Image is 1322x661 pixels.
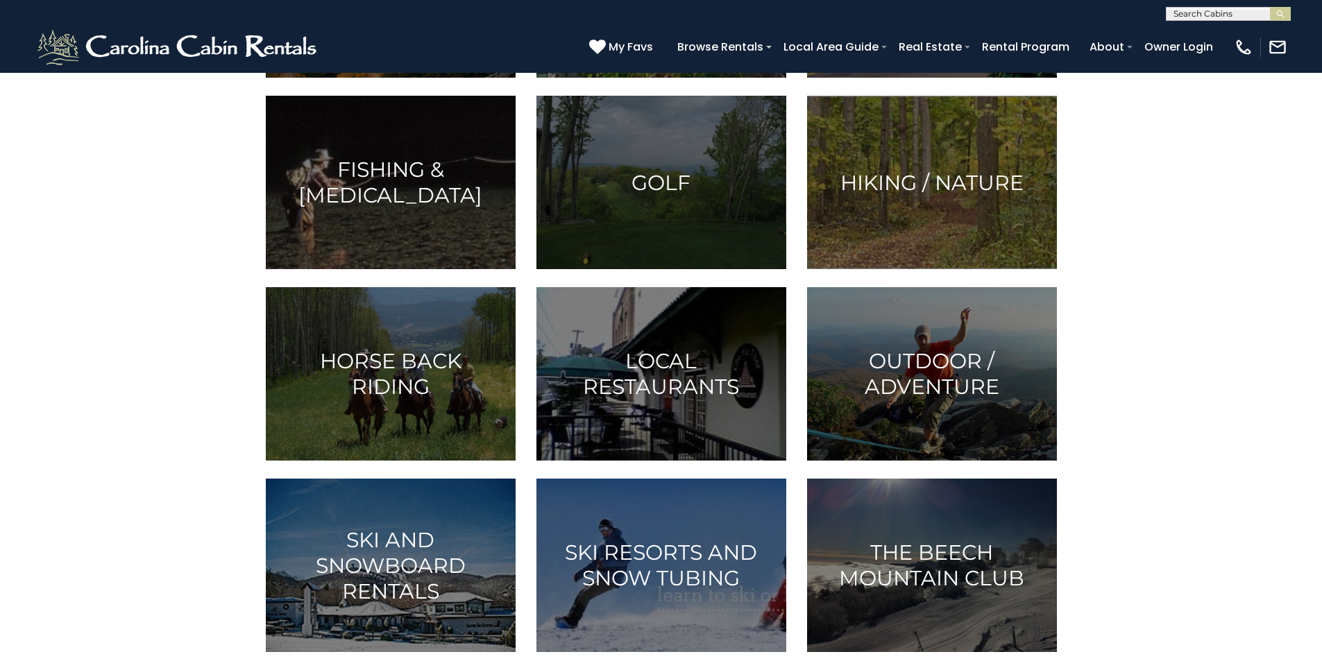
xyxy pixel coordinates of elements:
h3: Local Restaurants [554,348,769,400]
a: Real Estate [892,35,969,59]
a: Horse Back Riding [266,287,516,461]
h3: Golf [554,170,769,196]
img: phone-regular-white.png [1234,37,1253,57]
h3: Horse Back Riding [283,348,498,400]
h3: Outdoor / Adventure [824,348,1040,400]
a: Local Restaurants [536,287,786,461]
a: Fishing & [MEDICAL_DATA] [266,96,516,269]
a: Ski and Snowboard Rentals [266,479,516,652]
h3: Fishing & [MEDICAL_DATA] [283,157,498,208]
h3: Ski and Snowboard Rentals [283,527,498,604]
span: My Favs [609,38,653,55]
a: The Beech Mountain Club [807,479,1057,652]
a: Rental Program [975,35,1076,59]
a: Hiking / Nature [807,96,1057,269]
a: Owner Login [1137,35,1220,59]
a: Golf [536,96,786,269]
h3: Hiking / Nature [824,170,1040,196]
a: Local Area Guide [777,35,885,59]
a: Ski Resorts and Snow Tubing [536,479,786,652]
img: White-1-2.png [35,26,323,68]
a: Outdoor / Adventure [807,287,1057,461]
a: Browse Rentals [670,35,770,59]
img: mail-regular-white.png [1268,37,1287,57]
a: About [1083,35,1131,59]
h3: Ski Resorts and Snow Tubing [554,540,769,591]
a: My Favs [589,38,656,56]
h3: The Beech Mountain Club [824,540,1040,591]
